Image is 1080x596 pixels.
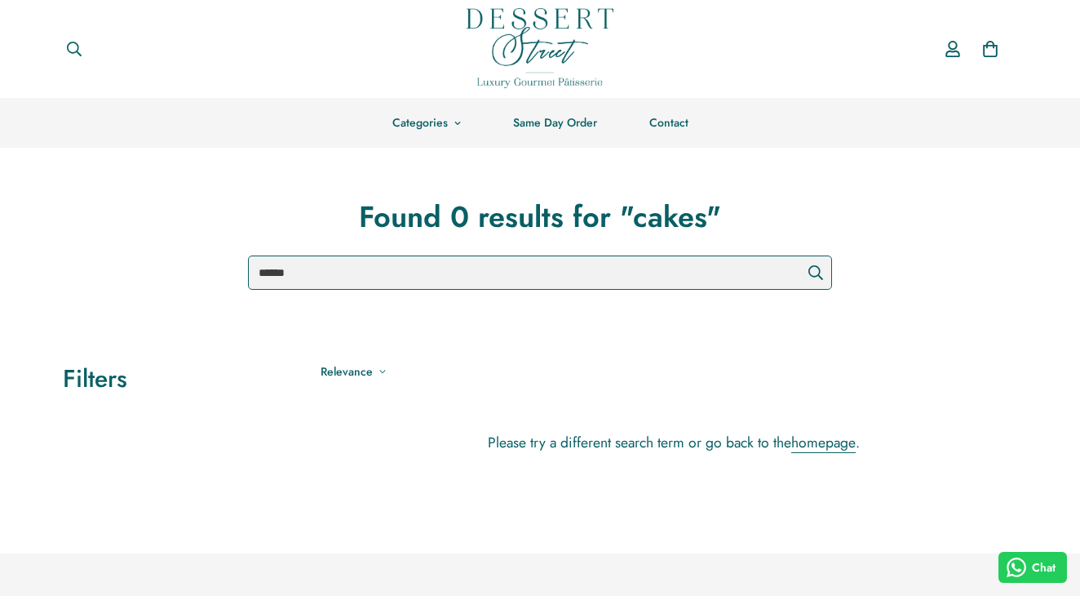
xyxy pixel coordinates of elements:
input: Search products [248,256,832,290]
button: Chat [998,552,1068,583]
a: 0 [972,30,1009,68]
h1: Found 0 results for "cakes" [359,197,721,236]
button: Search [53,31,95,67]
a: Categories [366,98,487,148]
a: Contact [623,98,715,148]
div: Please try a different search term or go back to the . [321,380,1027,505]
a: Account [934,25,972,73]
button: Submit [799,256,832,290]
span: Chat [1032,559,1056,576]
h3: Filters [63,363,288,394]
a: homepage [791,432,856,453]
img: Dessert Street [467,8,613,88]
a: Same Day Order [487,98,623,148]
span: Relevance [321,363,373,380]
